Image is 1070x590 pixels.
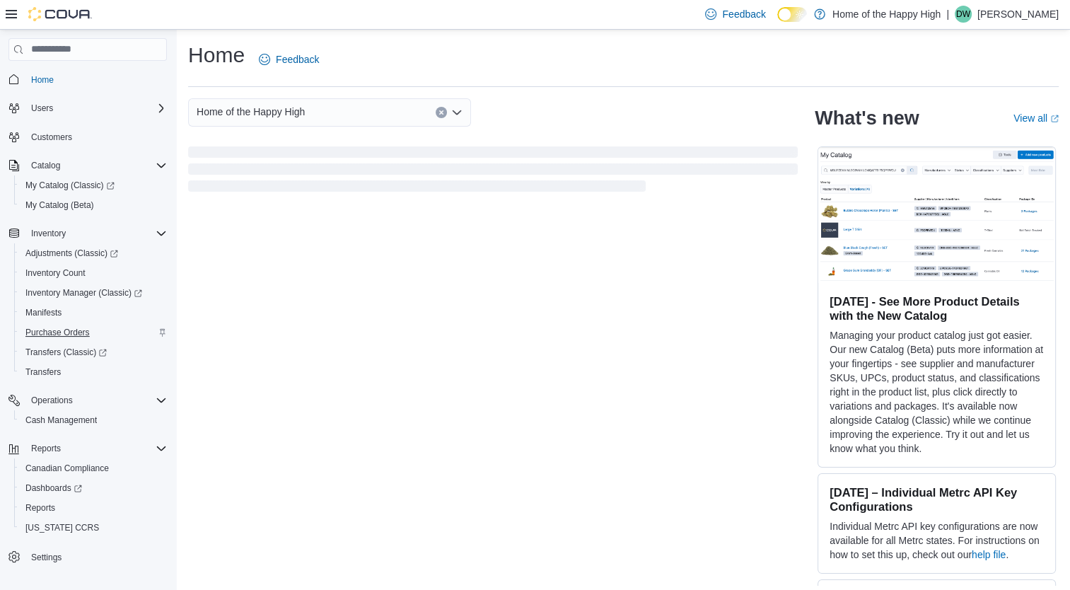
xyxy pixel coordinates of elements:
span: Customers [31,132,72,143]
a: Dashboards [14,478,173,498]
button: Transfers [14,362,173,382]
span: Transfers [25,366,61,378]
div: David Woof [955,6,972,23]
button: Operations [25,392,78,409]
button: [US_STATE] CCRS [14,518,173,538]
span: Canadian Compliance [25,463,109,474]
h2: What's new [815,107,919,129]
span: Home [31,74,54,86]
span: Inventory Manager (Classic) [25,287,142,299]
a: Inventory Manager (Classic) [14,283,173,303]
span: Adjustments (Classic) [20,245,167,262]
button: Catalog [25,157,66,174]
a: Cash Management [20,412,103,429]
span: Settings [31,552,62,563]
a: Inventory Manager (Classic) [20,284,148,301]
button: Canadian Compliance [14,458,173,478]
a: My Catalog (Classic) [14,175,173,195]
span: Inventory [25,225,167,242]
span: Purchase Orders [25,327,90,338]
span: Dashboards [20,480,167,497]
a: My Catalog (Classic) [20,177,120,194]
button: Users [3,98,173,118]
a: Dashboards [20,480,88,497]
span: Washington CCRS [20,519,167,536]
a: Transfers (Classic) [20,344,112,361]
a: Home [25,71,59,88]
span: Dashboards [25,482,82,494]
button: Customers [3,127,173,147]
span: DW [956,6,970,23]
span: Reports [25,440,167,457]
span: Transfers (Classic) [20,344,167,361]
p: Individual Metrc API key configurations are now available for all Metrc states. For instructions ... [830,519,1044,562]
span: Customers [25,128,167,146]
button: Reports [14,498,173,518]
button: Inventory [3,224,173,243]
p: Managing your product catalog just got easier. Our new Catalog (Beta) puts more information at yo... [830,328,1044,456]
h1: Home [188,41,245,69]
input: Dark Mode [777,7,807,22]
a: Adjustments (Classic) [14,243,173,263]
img: Cova [28,7,92,21]
span: My Catalog (Beta) [20,197,167,214]
span: My Catalog (Beta) [25,199,94,211]
button: Users [25,100,59,117]
span: Canadian Compliance [20,460,167,477]
button: Operations [3,391,173,410]
span: Manifests [25,307,62,318]
span: Cash Management [20,412,167,429]
span: [US_STATE] CCRS [25,522,99,533]
button: Clear input [436,107,447,118]
span: Transfers [20,364,167,381]
span: Reports [25,502,55,514]
span: Inventory [31,228,66,239]
button: Catalog [3,156,173,175]
span: Manifests [20,304,167,321]
a: Transfers [20,364,66,381]
span: Inventory Count [25,267,86,279]
button: Settings [3,546,173,567]
a: My Catalog (Beta) [20,197,100,214]
span: Operations [31,395,73,406]
span: Reports [20,499,167,516]
p: Home of the Happy High [832,6,941,23]
a: Canadian Compliance [20,460,115,477]
button: Cash Management [14,410,173,430]
button: Inventory Count [14,263,173,283]
span: Purchase Orders [20,324,167,341]
span: Home of the Happy High [197,103,305,120]
a: Reports [20,499,61,516]
a: Feedback [253,45,325,74]
span: Catalog [25,157,167,174]
a: help file [972,549,1006,560]
span: Inventory Manager (Classic) [20,284,167,301]
span: Cash Management [25,415,97,426]
span: Settings [25,548,167,565]
span: Feedback [722,7,765,21]
a: Inventory Count [20,265,91,282]
button: My Catalog (Beta) [14,195,173,215]
a: Transfers (Classic) [14,342,173,362]
a: Settings [25,549,67,566]
svg: External link [1050,115,1059,123]
a: Customers [25,129,78,146]
span: Feedback [276,52,319,66]
p: | [946,6,949,23]
a: Adjustments (Classic) [20,245,124,262]
a: Manifests [20,304,67,321]
button: Reports [3,439,173,458]
button: Reports [25,440,66,457]
span: Adjustments (Classic) [25,248,118,259]
button: Purchase Orders [14,323,173,342]
button: Open list of options [451,107,463,118]
span: Home [25,71,167,88]
a: View allExternal link [1013,112,1059,124]
p: [PERSON_NAME] [977,6,1059,23]
button: Home [3,69,173,90]
span: My Catalog (Classic) [25,180,115,191]
a: Purchase Orders [20,324,95,341]
a: [US_STATE] CCRS [20,519,105,536]
span: Transfers (Classic) [25,347,107,358]
span: Operations [25,392,167,409]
